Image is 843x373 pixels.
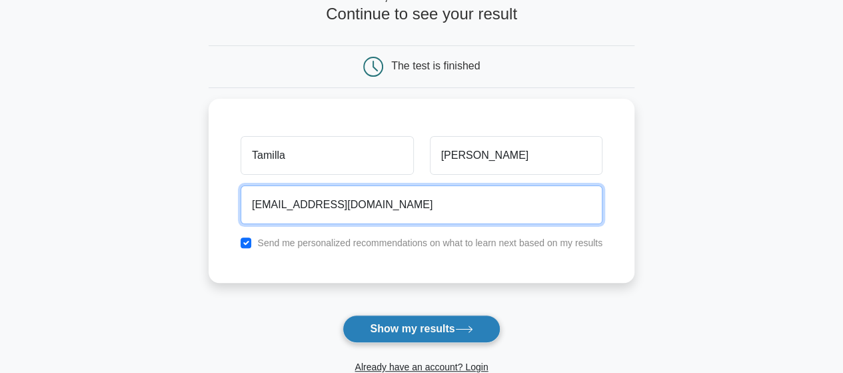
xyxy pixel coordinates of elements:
[430,136,602,175] input: Last name
[391,60,480,71] div: The test is finished
[257,238,602,248] label: Send me personalized recommendations on what to learn next based on my results
[241,136,413,175] input: Failed to inspect site
[343,315,500,343] button: Show my results
[241,185,602,224] input: Email
[355,362,488,372] a: Already have an account? Login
